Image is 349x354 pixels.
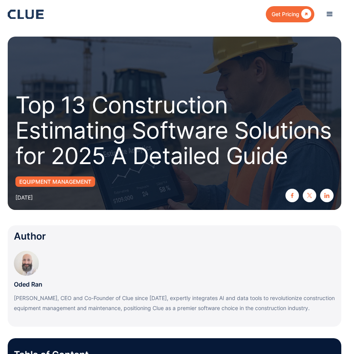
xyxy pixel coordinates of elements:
[307,193,312,198] img: twitter X icon
[290,193,295,198] img: facebook icon
[266,6,314,22] a: Get Pricing
[14,280,42,289] p: Oded Ran
[299,9,311,19] div: 
[15,193,33,202] div: [DATE]
[15,92,334,168] h1: Top 13 Construction Estimating Software Solutions for 2025 A Detailed Guide
[324,193,329,198] img: linkedin icon
[14,293,335,312] p: [PERSON_NAME], CEO and Co-Founder of Clue since [DATE], expertly integrates AI and data tools to ...
[15,176,95,187] a: Equipment Management
[272,9,299,19] div: Get Pricing
[14,232,335,241] div: Author
[318,3,341,26] div: menu
[14,251,39,276] img: Oded Ran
